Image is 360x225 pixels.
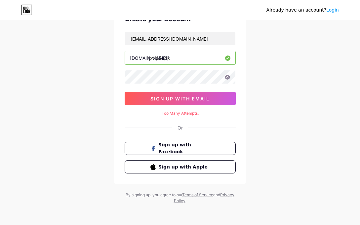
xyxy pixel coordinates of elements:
[178,124,183,131] div: Or
[125,92,236,105] button: sign up with email
[130,55,169,61] div: [DOMAIN_NAME]/
[125,160,236,173] button: Sign up with Apple
[182,192,213,197] a: Terms of Service
[158,164,210,170] span: Sign up with Apple
[125,32,235,45] input: Email
[266,7,339,14] div: Already have an account?
[125,110,236,116] div: Too Many Attempts.
[158,141,210,155] span: Sign up with Facebook
[326,7,339,13] a: Login
[125,142,236,155] button: Sign up with Facebook
[150,96,210,101] span: sign up with email
[125,51,235,64] input: username
[124,192,236,204] div: By signing up, you agree to our and .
